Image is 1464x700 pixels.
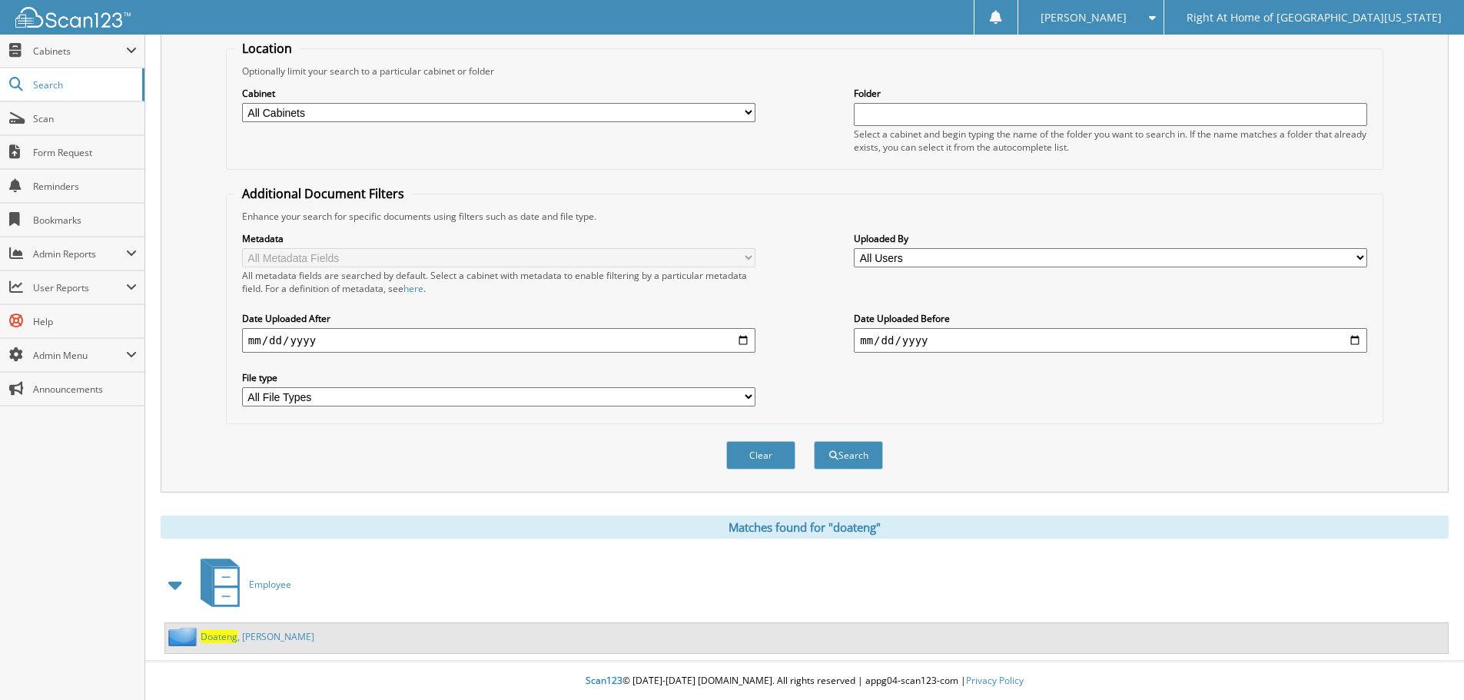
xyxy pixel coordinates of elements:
[242,232,755,245] label: Metadata
[854,328,1367,353] input: end
[33,281,126,294] span: User Reports
[966,674,1024,687] a: Privacy Policy
[145,662,1464,700] div: © [DATE]-[DATE] [DOMAIN_NAME]. All rights reserved | appg04-scan123-com |
[168,627,201,646] img: folder2.png
[586,674,622,687] span: Scan123
[33,349,126,362] span: Admin Menu
[33,180,137,193] span: Reminders
[814,441,883,469] button: Search
[33,45,126,58] span: Cabinets
[15,7,131,28] img: scan123-logo-white.svg
[33,112,137,125] span: Scan
[33,383,137,396] span: Announcements
[242,87,755,100] label: Cabinet
[854,87,1367,100] label: Folder
[854,232,1367,245] label: Uploaded By
[161,516,1449,539] div: Matches found for "doateng"
[234,40,300,57] legend: Location
[854,312,1367,325] label: Date Uploaded Before
[242,269,755,295] div: All metadata fields are searched by default. Select a cabinet with metadata to enable filtering b...
[1387,626,1464,700] iframe: Chat Widget
[33,214,137,227] span: Bookmarks
[33,146,137,159] span: Form Request
[1187,13,1442,22] span: Right At Home of [GEOGRAPHIC_DATA][US_STATE]
[201,630,314,643] a: Doateng, [PERSON_NAME]
[249,578,291,591] span: Employee
[33,315,137,328] span: Help
[726,441,795,469] button: Clear
[242,312,755,325] label: Date Uploaded After
[191,554,291,615] a: Employee
[242,328,755,353] input: start
[234,210,1375,223] div: Enhance your search for specific documents using filters such as date and file type.
[234,65,1375,78] div: Optionally limit your search to a particular cabinet or folder
[201,630,237,643] span: Doateng
[33,78,134,91] span: Search
[854,128,1367,154] div: Select a cabinet and begin typing the name of the folder you want to search in. If the name match...
[234,185,412,202] legend: Additional Document Filters
[403,282,423,295] a: here
[33,247,126,260] span: Admin Reports
[242,371,755,384] label: File type
[1041,13,1127,22] span: [PERSON_NAME]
